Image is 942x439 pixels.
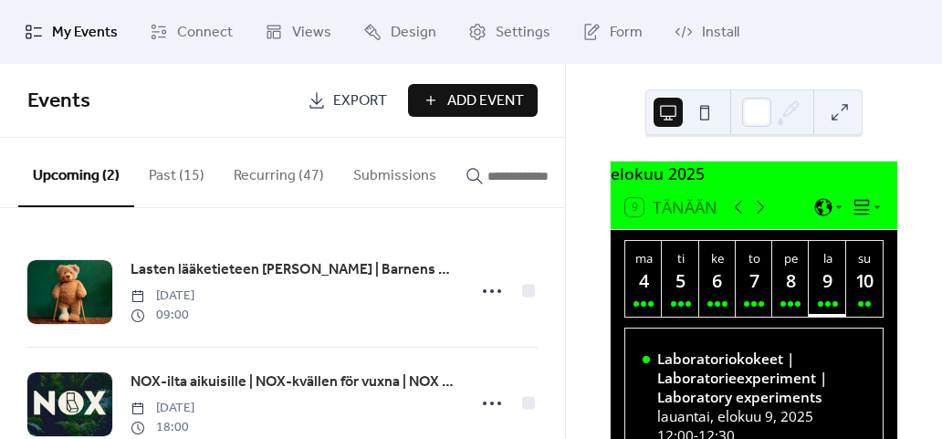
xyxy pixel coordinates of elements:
button: to7 [736,241,772,317]
a: Settings [455,7,564,57]
div: ma [631,250,656,267]
span: Settings [496,22,550,44]
span: [DATE] [131,287,194,306]
span: Install [702,22,739,44]
a: My Events [11,7,131,57]
button: Past (15) [134,138,219,205]
button: ti5 [662,241,698,317]
span: Views [292,22,331,44]
button: Add Event [408,84,538,117]
a: Views [251,7,345,57]
div: 5 [665,268,693,293]
button: Recurring (47) [219,138,339,205]
span: Export [333,90,387,112]
div: 9 [812,268,840,293]
span: Connect [177,22,233,44]
button: pe8 [772,241,809,317]
span: Events [27,81,90,121]
div: 10 [850,268,877,293]
button: Submissions [339,138,451,205]
a: Export [294,84,401,117]
span: [DATE] [131,399,194,418]
span: Add Event [447,90,524,112]
div: 4 [629,268,656,293]
button: su10 [846,241,883,317]
button: Upcoming (2) [18,138,134,207]
div: lauantai, elokuu 9, 2025 [657,407,865,426]
button: la9 [809,241,845,317]
div: 6 [703,268,730,293]
div: ti [667,250,693,267]
button: ke6 [699,241,736,317]
span: 18:00 [131,418,194,437]
span: 09:00 [131,306,194,325]
button: ma4 [625,241,662,317]
a: Connect [136,7,246,57]
span: Lasten lääketieteen [PERSON_NAME] | Barnens medicindag | Children's [DATE] [131,259,455,281]
div: la [814,250,840,267]
div: ke [705,250,730,267]
a: Design [350,7,450,57]
a: Form [569,7,656,57]
a: Lasten lääketieteen [PERSON_NAME] | Barnens medicindag | Children's [DATE] [131,258,455,282]
a: Install [661,7,753,57]
div: pe [778,250,803,267]
div: Laboratoriokokeet | Laboratorieexperiment | Laboratory experiments [657,350,865,407]
div: to [741,250,767,267]
div: 7 [739,268,767,293]
div: elokuu 2025 [611,162,897,185]
div: 8 [776,268,803,293]
span: My Events [52,22,118,44]
div: su [852,250,877,267]
span: Form [610,22,643,44]
a: NOX-ilta aikuisille | NOX-kvällen för vuxna | NOX evening for adults (K18) [131,371,455,394]
span: NOX-ilta aikuisille | NOX-kvällen för vuxna | NOX evening for adults (K18) [131,371,455,393]
span: Design [391,22,436,44]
